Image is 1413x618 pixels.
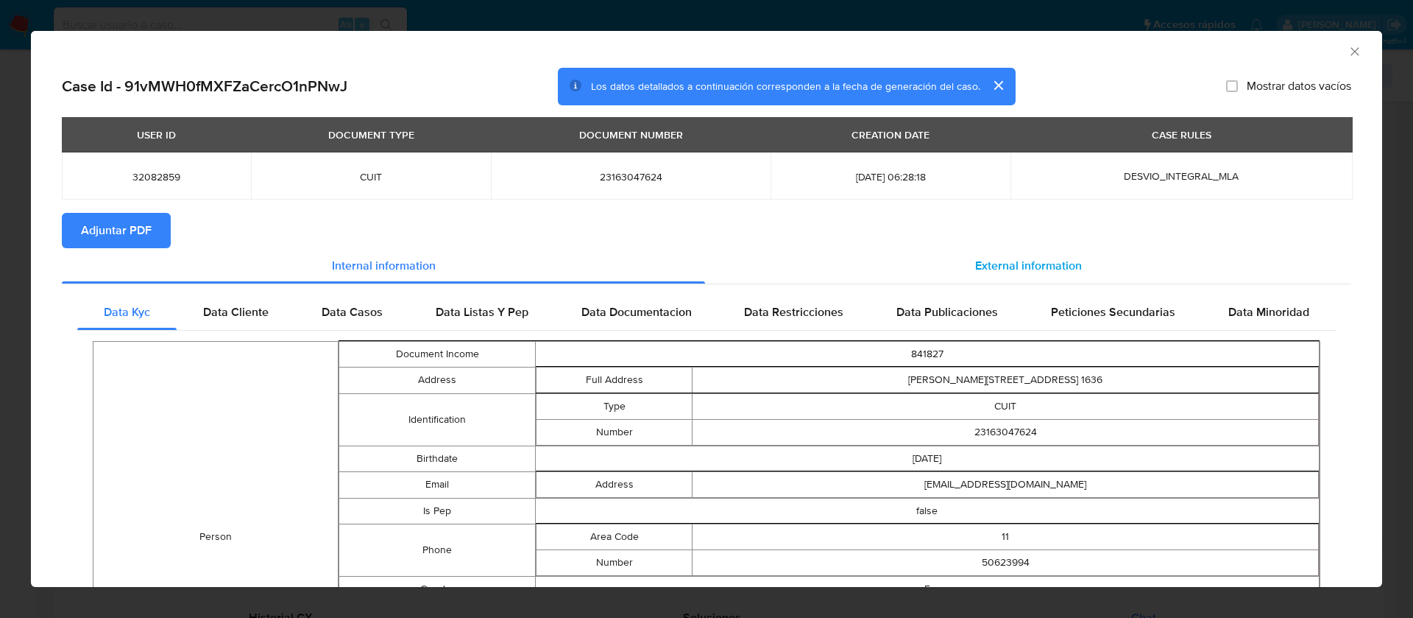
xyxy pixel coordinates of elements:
td: CUIT [693,393,1319,419]
span: 32082859 [79,170,233,183]
td: Address [536,471,693,497]
span: Data Documentacion [581,303,692,320]
div: USER ID [128,122,185,147]
span: DESVIO_INTEGRAL_MLA [1124,169,1239,183]
div: CREATION DATE [843,122,938,147]
span: Data Casos [322,303,383,320]
span: Adjuntar PDF [81,214,152,247]
span: Data Listas Y Pep [436,303,528,320]
td: F [535,576,1319,602]
td: Is Pep [339,498,535,524]
td: false [535,498,1319,524]
span: [DATE] 06:28:18 [788,170,993,183]
td: [PERSON_NAME][STREET_ADDRESS] 1636 [693,367,1319,393]
span: Internal information [332,257,436,274]
span: 23163047624 [509,170,753,183]
button: Adjuntar PDF [62,213,171,248]
div: DOCUMENT NUMBER [570,122,692,147]
td: Area Code [536,524,693,549]
td: Type [536,393,693,419]
td: 23163047624 [693,419,1319,445]
div: Detailed internal info [77,295,1336,330]
td: Address [339,367,535,393]
span: Mostrar datos vacíos [1247,79,1351,94]
span: Los datos detallados a continuación corresponden a la fecha de generación del caso. [591,79,980,94]
td: 11 [693,524,1319,549]
button: cerrar [980,68,1016,103]
span: Data Cliente [203,303,269,320]
input: Mostrar datos vacíos [1226,80,1238,92]
td: Number [536,419,693,445]
span: Data Minoridad [1228,303,1309,320]
span: Data Publicaciones [896,303,998,320]
td: Phone [339,524,535,576]
td: Identification [339,393,535,446]
span: Peticiones Secundarias [1051,303,1175,320]
button: Cerrar ventana [1348,44,1361,57]
span: Data Restricciones [744,303,843,320]
div: DOCUMENT TYPE [319,122,423,147]
td: 50623994 [693,549,1319,575]
span: CUIT [269,170,473,183]
td: [DATE] [535,446,1319,471]
td: Document Income [339,341,535,367]
div: CASE RULES [1143,122,1220,147]
td: [EMAIL_ADDRESS][DOMAIN_NAME] [693,471,1319,497]
td: Birthdate [339,446,535,471]
td: Email [339,471,535,498]
td: 841827 [535,341,1319,367]
span: Data Kyc [104,303,150,320]
div: Detailed info [62,248,1351,284]
td: Number [536,549,693,575]
span: External information [975,257,1082,274]
td: Full Address [536,367,693,393]
h2: Case Id - 91vMWH0fMXFZaCercO1nPNwJ [62,77,347,96]
td: Gender [339,576,535,602]
div: closure-recommendation-modal [31,31,1382,587]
